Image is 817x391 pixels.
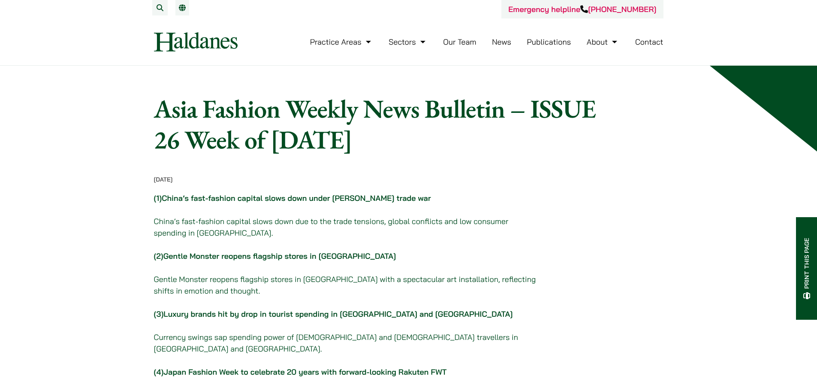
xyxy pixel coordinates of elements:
p: Currency swings sap spending power of [DEMOGRAPHIC_DATA] and [DEMOGRAPHIC_DATA] travellers in [GE... [154,331,536,355]
a: Practice Areas [310,37,373,47]
b: (4) [154,367,164,377]
h1: Asia Fashion Weekly News Bulletin – ISSUE 26 Week of [DATE] [154,93,599,155]
a: Our Team [443,37,476,47]
a: Gentle Monster reopens flagship stores in [GEOGRAPHIC_DATA] [163,251,396,261]
time: [DATE] [154,176,173,183]
a: China’s fast-fashion capital slows down under [PERSON_NAME] trade war [162,193,431,203]
p: China’s fast-fashion capital slows down due to the trade tensions, global conflicts and low consu... [154,215,536,239]
strong: (1) [154,193,431,203]
img: Logo of Haldanes [154,32,238,52]
a: Emergency helpline[PHONE_NUMBER] [508,4,656,14]
a: Japan Fashion Week to celebrate 20 years with forward-looking Rakuten FWT [163,367,446,377]
a: News [492,37,511,47]
a: Publications [527,37,571,47]
a: Switch to EN [179,4,186,11]
strong: (3) [154,309,513,319]
a: Luxury brands hit by drop in tourist spending in [GEOGRAPHIC_DATA] and [GEOGRAPHIC_DATA] [163,309,513,319]
strong: (2) [154,251,396,261]
a: Contact [635,37,663,47]
a: About [587,37,619,47]
p: Gentle Monster reopens flagship stores in [GEOGRAPHIC_DATA] with a spectacular art installation, ... [154,273,536,297]
a: Sectors [389,37,427,47]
